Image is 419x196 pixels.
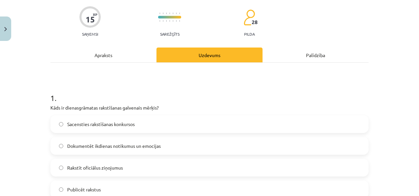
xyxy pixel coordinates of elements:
[59,144,63,148] input: Dokumentēt ikdienas notikumus un emocijas
[169,13,170,14] img: icon-short-line-57e1e144782c952c97e751825c79c345078a6d821885a25fce030b3d8c18986b.svg
[156,48,263,62] div: Uzdevums
[50,48,156,62] div: Apraksts
[67,186,101,193] span: Publicēt rakstus
[243,9,255,26] img: students-c634bb4e5e11cddfef0936a35e636f08e4e9abd3cc4e673bd6f9a4125e45ecb1.svg
[244,32,255,36] p: pilda
[59,122,63,126] input: Sacensties rakstīšanas konkursos
[67,164,123,171] span: Rakstīt oficiālus ziņojumus
[93,13,97,16] span: XP
[67,143,161,149] span: Dokumentēt ikdienas notikumus un emocijas
[160,32,180,36] p: Sarežģīts
[176,20,177,22] img: icon-short-line-57e1e144782c952c97e751825c79c345078a6d821885a25fce030b3d8c18986b.svg
[252,19,258,25] span: 28
[86,15,95,24] div: 15
[59,187,63,192] input: Publicēt rakstus
[176,13,177,14] img: icon-short-line-57e1e144782c952c97e751825c79c345078a6d821885a25fce030b3d8c18986b.svg
[67,121,135,128] span: Sacensties rakstīšanas konkursos
[79,32,101,36] p: Saņemsi
[179,20,180,22] img: icon-short-line-57e1e144782c952c97e751825c79c345078a6d821885a25fce030b3d8c18986b.svg
[263,48,369,62] div: Palīdzība
[50,104,369,111] p: Kāds ir dienasgrāmatas rakstīšanas galvenais mērķis?
[4,27,7,31] img: icon-close-lesson-0947bae3869378f0d4975bcd49f059093ad1ed9edebbc8119c70593378902aed.svg
[179,13,180,14] img: icon-short-line-57e1e144782c952c97e751825c79c345078a6d821885a25fce030b3d8c18986b.svg
[59,166,63,170] input: Rakstīt oficiālus ziņojumus
[50,82,369,102] h1: 1 .
[166,13,167,14] img: icon-short-line-57e1e144782c952c97e751825c79c345078a6d821885a25fce030b3d8c18986b.svg
[169,20,170,22] img: icon-short-line-57e1e144782c952c97e751825c79c345078a6d821885a25fce030b3d8c18986b.svg
[166,20,167,22] img: icon-short-line-57e1e144782c952c97e751825c79c345078a6d821885a25fce030b3d8c18986b.svg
